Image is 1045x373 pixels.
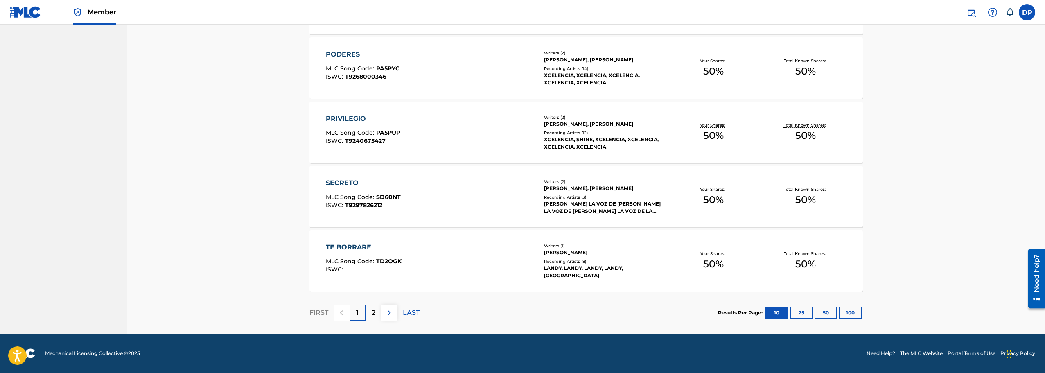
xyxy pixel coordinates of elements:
[326,129,376,136] span: MLC Song Code :
[700,58,727,64] p: Your Shares:
[544,179,668,185] div: Writers ( 2 )
[765,307,788,319] button: 10
[73,7,83,17] img: Top Rightsholder
[10,348,35,358] img: logo
[948,350,995,357] a: Portal Terms of Use
[544,130,668,136] div: Recording Artists ( 12 )
[376,258,402,265] span: TD2OGK
[700,251,727,257] p: Your Shares:
[88,7,116,17] span: Member
[326,50,399,59] div: PODERES
[345,73,386,80] span: T9268000346
[544,194,668,200] div: Recording Artists ( 3 )
[784,58,828,64] p: Total Known Shares:
[867,350,895,357] a: Need Help?
[326,178,401,188] div: SECRETO
[376,65,399,72] span: PA5PYC
[1019,4,1035,20] div: User Menu
[326,193,376,201] span: MLC Song Code :
[784,122,828,128] p: Total Known Shares:
[790,307,813,319] button: 25
[795,64,816,79] span: 50 %
[703,128,724,143] span: 50 %
[356,308,359,318] p: 1
[326,114,400,124] div: PRIVILEGIO
[326,266,345,273] span: ISWC :
[326,65,376,72] span: MLC Song Code :
[403,308,420,318] p: LAST
[784,251,828,257] p: Total Known Shares:
[703,192,724,207] span: 50 %
[544,264,668,279] div: LANDY, LANDY, LANDY, LANDY, [GEOGRAPHIC_DATA]
[376,129,400,136] span: PA5PUP
[376,193,401,201] span: SD60NT
[544,258,668,264] div: Recording Artists ( 8 )
[1022,245,1045,311] iframe: Resource Center
[309,166,863,227] a: SECRETOMLC Song Code:SD60NTISWC:T9297826212Writers (2)[PERSON_NAME], [PERSON_NAME]Recording Artis...
[815,307,837,319] button: 50
[372,308,375,318] p: 2
[326,242,402,252] div: TE BORRARE
[544,200,668,215] div: [PERSON_NAME] LA VOZ DE [PERSON_NAME] LA VOZ DE [PERSON_NAME] LA VOZ DE LA CALLE
[900,350,943,357] a: The MLC Website
[718,309,765,316] p: Results Per Page:
[544,243,668,249] div: Writers ( 1 )
[309,308,328,318] p: FIRST
[326,73,345,80] span: ISWC :
[1004,334,1045,373] div: Widget de chat
[984,4,1001,20] div: Help
[309,37,863,99] a: PODERESMLC Song Code:PA5PYCISWC:T9268000346Writers (2)[PERSON_NAME], [PERSON_NAME]Recording Artis...
[544,120,668,128] div: [PERSON_NAME], [PERSON_NAME]
[703,64,724,79] span: 50 %
[1004,334,1045,373] iframe: Chat Widget
[384,308,394,318] img: right
[700,122,727,128] p: Your Shares:
[963,4,980,20] a: Public Search
[988,7,998,17] img: help
[10,6,41,18] img: MLC Logo
[309,230,863,292] a: TE BORRAREMLC Song Code:TD2OGKISWC:Writers (1)[PERSON_NAME]Recording Artists (8)LANDY, LANDY, LAN...
[784,186,828,192] p: Total Known Shares:
[1007,342,1011,366] div: Arrastrar
[966,7,976,17] img: search
[326,258,376,265] span: MLC Song Code :
[544,56,668,63] div: [PERSON_NAME], [PERSON_NAME]
[544,66,668,72] div: Recording Artists ( 14 )
[544,50,668,56] div: Writers ( 2 )
[795,192,816,207] span: 50 %
[544,185,668,192] div: [PERSON_NAME], [PERSON_NAME]
[1006,8,1014,16] div: Notifications
[795,128,816,143] span: 50 %
[544,136,668,151] div: XCELENCIA, SHINE, XCELENCIA, XCELENCIA, XCELENCIA, XCELENCIA
[703,257,724,271] span: 50 %
[544,249,668,256] div: [PERSON_NAME]
[544,72,668,86] div: XCELENCIA, XCELENCIA, XCELENCIA, XCELENCIA, XCELENCIA
[345,137,386,145] span: T9240675427
[795,257,816,271] span: 50 %
[544,114,668,120] div: Writers ( 2 )
[309,102,863,163] a: PRIVILEGIOMLC Song Code:PA5PUPISWC:T9240675427Writers (2)[PERSON_NAME], [PERSON_NAME]Recording Ar...
[1000,350,1035,357] a: Privacy Policy
[839,307,862,319] button: 100
[345,201,382,209] span: T9297826212
[45,350,140,357] span: Mechanical Licensing Collective © 2025
[326,137,345,145] span: ISWC :
[326,201,345,209] span: ISWC :
[700,186,727,192] p: Your Shares:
